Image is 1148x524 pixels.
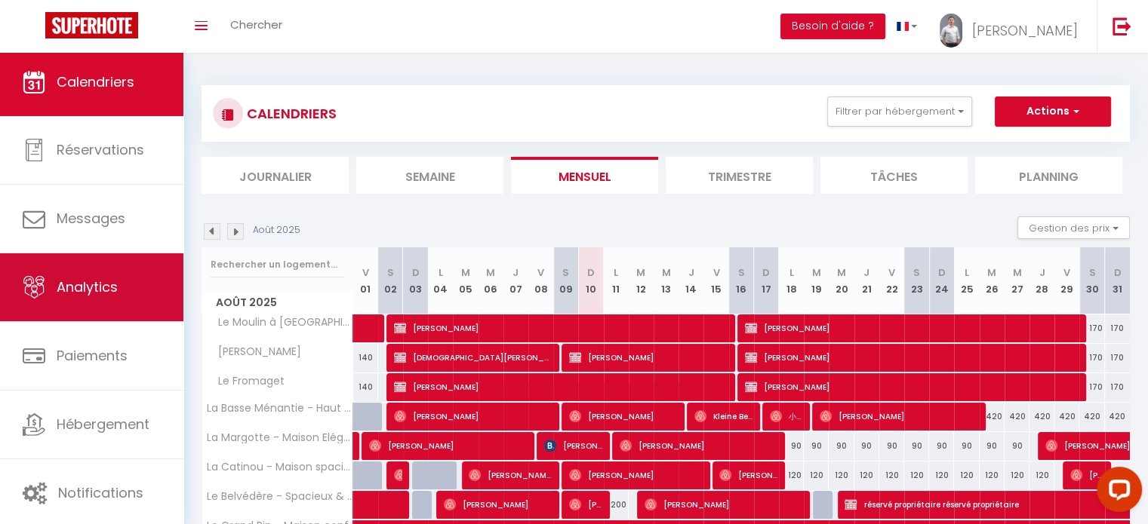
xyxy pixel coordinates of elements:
[205,491,355,502] span: Le Belvédère - Spacieux & Haut de gamme
[205,344,305,360] span: [PERSON_NAME]
[202,292,352,314] span: Août 2025
[972,21,1078,40] span: [PERSON_NAME]
[729,247,754,314] th: 16
[804,247,829,314] th: 19
[453,247,478,314] th: 05
[780,14,885,39] button: Besoin d'aide ?
[666,157,813,194] li: Trimestre
[1105,403,1130,431] div: 420
[604,491,629,519] div: 200
[738,265,745,280] abbr: S
[804,461,829,489] div: 120
[1030,247,1054,314] th: 28
[253,223,300,237] p: Août 2025
[604,247,629,314] th: 11
[620,431,777,460] span: [PERSON_NAME]
[770,402,803,431] span: 小兰 余
[1105,373,1130,401] div: 170
[940,14,962,47] img: ...
[387,265,394,280] abbr: S
[444,490,552,519] span: [PERSON_NAME]
[854,461,879,489] div: 120
[428,247,453,314] th: 04
[837,265,846,280] abbr: M
[1005,461,1030,489] div: 120
[929,247,954,314] th: 24
[569,343,727,372] span: [PERSON_NAME]
[45,12,138,38] img: Super Booking
[439,265,443,280] abbr: L
[486,265,495,280] abbr: M
[913,265,920,280] abbr: S
[745,372,1077,401] span: [PERSON_NAME]
[980,432,1005,460] div: 90
[57,140,144,159] span: Réservations
[57,72,134,91] span: Calendriers
[694,402,753,431] span: Kleine Beaury
[879,461,904,489] div: 120
[954,461,979,489] div: 120
[1079,373,1104,401] div: 170
[965,265,969,280] abbr: L
[1085,461,1148,524] iframe: LiveChat chat widget
[804,432,829,460] div: 90
[512,265,519,280] abbr: J
[904,247,929,314] th: 23
[1070,461,1103,489] span: [PERSON_NAME]
[1105,314,1130,342] div: 170
[503,247,528,314] th: 07
[202,157,349,194] li: Journalier
[820,402,977,431] span: [PERSON_NAME]
[1030,403,1054,431] div: 420
[754,247,779,314] th: 17
[879,432,904,460] div: 90
[1063,265,1070,280] abbr: V
[537,265,544,280] abbr: V
[353,373,378,401] div: 140
[662,265,671,280] abbr: M
[562,265,569,280] abbr: S
[1039,265,1045,280] abbr: J
[58,483,143,502] span: Notifications
[394,461,402,489] span: [PERSON_NAME]
[904,461,929,489] div: 120
[230,17,282,32] span: Chercher
[205,314,355,331] span: Le Moulin à [GEOGRAPHIC_DATA]
[1079,247,1104,314] th: 30
[712,265,719,280] abbr: V
[412,265,420,280] abbr: D
[879,247,904,314] th: 22
[479,247,503,314] th: 06
[954,432,979,460] div: 90
[528,247,553,314] th: 08
[369,431,527,460] span: [PERSON_NAME]
[57,277,118,296] span: Analytics
[211,251,344,278] input: Rechercher un logement...
[1012,265,1021,280] abbr: M
[394,402,552,431] span: [PERSON_NAME]
[980,461,1005,489] div: 120
[553,247,578,314] th: 09
[929,432,954,460] div: 90
[461,265,470,280] abbr: M
[353,344,378,372] div: 140
[353,247,378,314] th: 01
[1079,344,1104,372] div: 170
[544,431,602,460] span: [PERSON_NAME]
[820,157,968,194] li: Tâches
[863,265,869,280] abbr: J
[975,157,1122,194] li: Planning
[980,247,1005,314] th: 26
[403,247,428,314] th: 03
[569,402,677,431] span: [PERSON_NAME]
[587,265,595,280] abbr: D
[779,461,804,489] div: 120
[569,461,702,489] span: [PERSON_NAME]
[854,247,879,314] th: 21
[362,265,369,280] abbr: V
[703,247,728,314] th: 15
[1079,314,1104,342] div: 170
[614,265,618,280] abbr: L
[1088,265,1095,280] abbr: S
